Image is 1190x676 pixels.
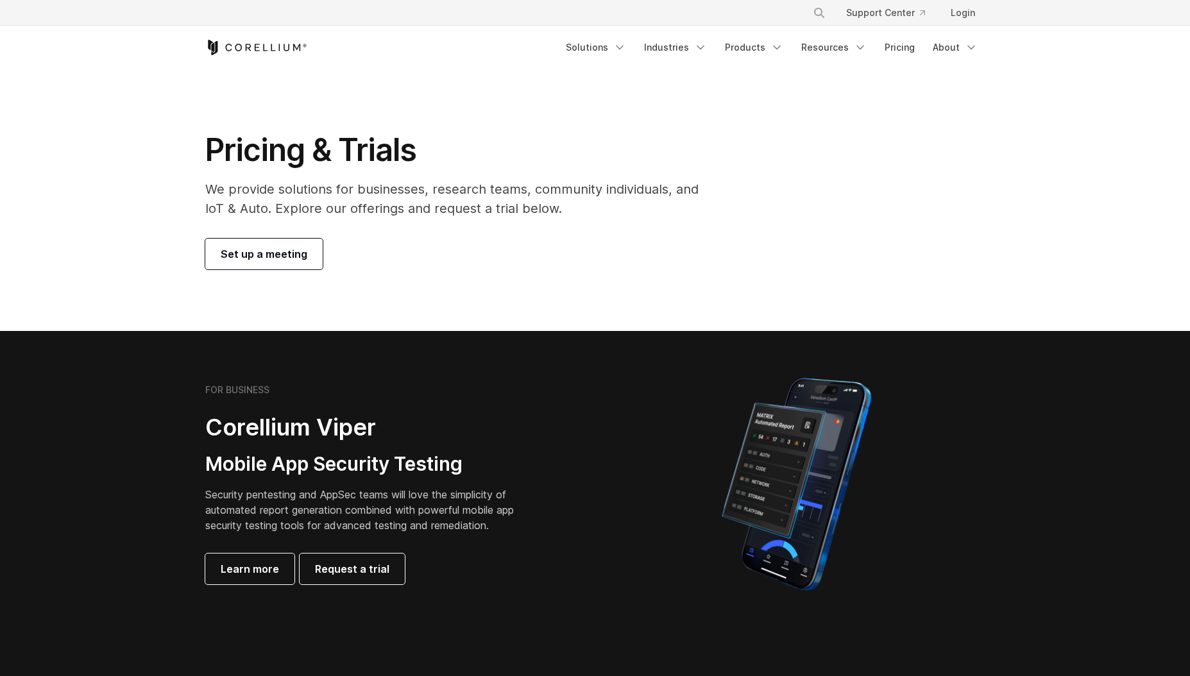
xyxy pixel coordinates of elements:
p: We provide solutions for businesses, research teams, community individuals, and IoT & Auto. Explo... [205,180,717,218]
a: Pricing [877,36,922,59]
p: Security pentesting and AppSec teams will love the simplicity of automated report generation comb... [205,487,534,533]
a: Set up a meeting [205,239,323,269]
h3: Mobile App Security Testing [205,452,534,477]
span: Set up a meeting [221,246,307,262]
a: Products [717,36,791,59]
button: Search [808,1,831,24]
a: Resources [794,36,874,59]
a: Solutions [558,36,634,59]
a: Industries [636,36,715,59]
div: Navigation Menu [797,1,985,24]
img: Corellium MATRIX automated report on iPhone showing app vulnerability test results across securit... [700,372,893,596]
a: Support Center [836,1,935,24]
h6: FOR BUSINESS [205,384,269,396]
a: Corellium Home [205,40,307,55]
a: Request a trial [300,553,405,584]
span: Request a trial [315,561,389,577]
h1: Pricing & Trials [205,131,717,169]
div: Navigation Menu [558,36,985,59]
a: Login [940,1,985,24]
a: Learn more [205,553,294,584]
a: About [925,36,985,59]
h2: Corellium Viper [205,413,534,442]
span: Learn more [221,561,279,577]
